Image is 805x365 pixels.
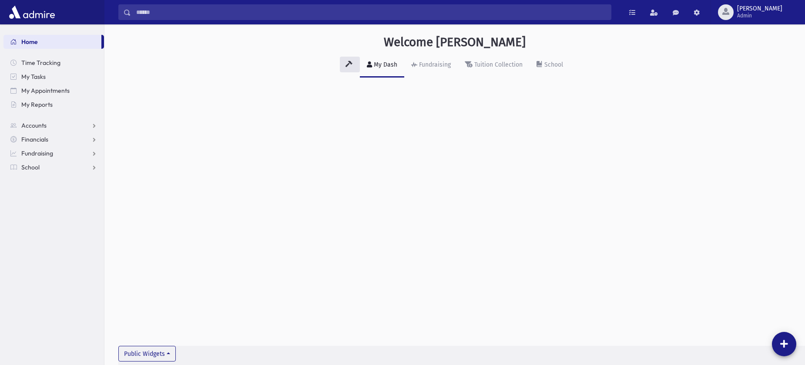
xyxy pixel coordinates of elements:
span: [PERSON_NAME] [737,5,782,12]
a: Fundraising [404,53,458,78]
span: Fundraising [21,149,53,157]
input: Search [131,4,611,20]
div: My Dash [372,61,397,68]
a: School [3,160,104,174]
a: Accounts [3,118,104,132]
div: School [543,61,563,68]
div: Tuition Collection [473,61,523,68]
a: Home [3,35,101,49]
span: Financials [21,135,48,143]
span: My Appointments [21,87,70,95]
a: My Tasks [3,70,104,84]
span: My Reports [21,101,53,108]
a: School [530,53,570,78]
button: Public Widgets [118,346,176,362]
a: My Dash [360,53,404,78]
h3: Welcome [PERSON_NAME] [384,35,526,50]
span: School [21,163,40,171]
a: My Reports [3,98,104,112]
div: Fundraising [417,61,451,68]
a: Time Tracking [3,56,104,70]
span: Admin [737,12,782,19]
span: My Tasks [21,73,46,81]
span: Home [21,38,38,46]
span: Time Tracking [21,59,60,67]
img: AdmirePro [7,3,57,21]
a: My Appointments [3,84,104,98]
a: Financials [3,132,104,146]
a: Fundraising [3,146,104,160]
span: Accounts [21,122,47,129]
a: Tuition Collection [458,53,530,78]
